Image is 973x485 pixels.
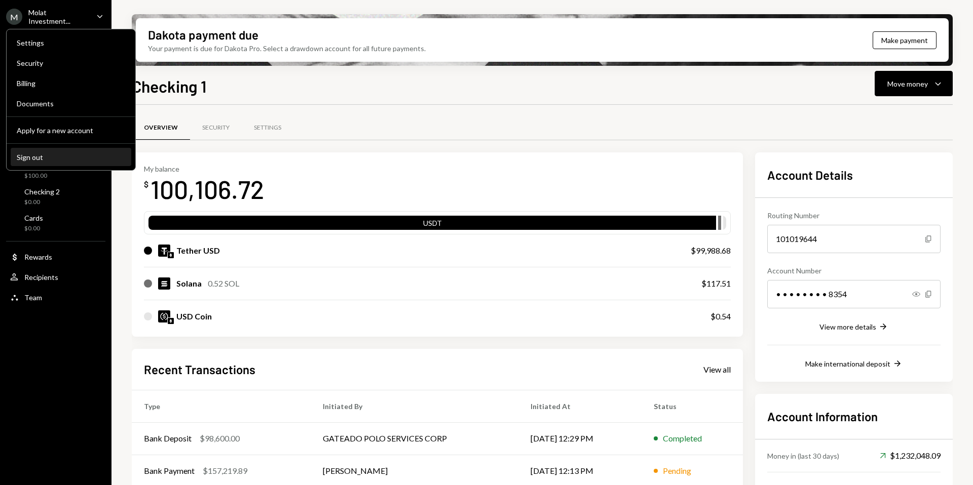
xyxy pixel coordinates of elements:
div: Bank Payment [144,465,195,477]
div: Checking 2 [24,187,60,196]
div: Bank Deposit [144,432,192,444]
div: $ [144,179,148,189]
div: Dakota payment due [148,26,258,43]
div: Pending [663,465,691,477]
div: Your payment is due for Dakota Pro. Select a drawdown account for all future payments. [148,43,426,54]
div: 100,106.72 [151,173,264,205]
div: M [6,9,22,25]
div: Make international deposit [805,359,890,368]
h2: Account Details [767,167,941,183]
h1: Checking 1 [132,76,206,96]
div: Sign out [17,153,125,161]
a: Settings [242,115,293,141]
button: Move money [875,71,953,96]
th: Initiated At [518,390,641,422]
a: Recipients [6,268,105,286]
a: Checking 2$0.00 [6,184,105,209]
div: View all [703,365,731,375]
div: $99,988.68 [691,245,731,257]
div: Money in (last 30 days) [767,451,839,461]
a: Overview [132,115,190,141]
a: Billing [11,74,131,92]
div: $1,232,048.09 [880,450,941,462]
div: 101019644 [767,225,941,253]
button: Apply for a new account [11,122,131,140]
td: GATEADO POLO SERVICES CORP [311,422,518,455]
div: Molat Investment... [28,8,88,25]
button: View more details [819,321,888,333]
div: Cards [24,214,43,222]
div: Completed [663,432,702,444]
div: Settings [254,124,281,132]
div: Overview [144,124,178,132]
th: Initiated By [311,390,518,422]
th: Type [132,390,311,422]
img: USDC [158,310,170,322]
div: View more details [819,322,876,331]
div: Account Number [767,265,941,276]
td: [DATE] 12:29 PM [518,422,641,455]
div: Solana [176,277,202,290]
div: Settings [17,38,125,47]
div: $0.54 [710,310,731,322]
a: Rewards [6,248,105,266]
div: Apply for a new account [17,126,125,135]
button: Make international deposit [805,358,903,370]
a: Security [11,54,131,72]
div: $100.00 [24,172,53,180]
div: Team [24,293,42,302]
img: ethereum-mainnet [168,318,174,324]
a: Team [6,288,105,306]
th: Status [642,390,743,422]
button: Sign out [11,148,131,167]
h2: Account Information [767,408,941,425]
div: Routing Number [767,210,941,221]
div: Billing [17,79,125,88]
div: • • • • • • • • 8354 [767,280,941,308]
a: Settings [11,33,131,52]
div: Documents [17,99,125,108]
div: USDT [148,218,716,232]
div: Rewards [24,253,52,261]
a: Documents [11,94,131,112]
div: My balance [144,165,264,173]
div: $0.00 [24,198,60,207]
div: Move money [887,78,928,89]
img: SOL [158,277,170,290]
a: View all [703,363,731,375]
a: Cards$0.00 [6,211,105,235]
div: $0.00 [24,224,43,233]
div: $117.51 [701,277,731,290]
img: ethereum-mainnet [168,252,174,258]
div: $157,219.89 [203,465,247,477]
div: Security [17,59,125,67]
a: Security [190,115,242,141]
button: Make payment [873,31,937,49]
div: Tether USD [176,245,220,257]
h2: Recent Transactions [144,361,255,378]
div: USD Coin [176,310,212,322]
div: Security [202,124,230,132]
div: 0.52 SOL [208,277,239,290]
div: $98,600.00 [200,432,240,444]
div: Recipients [24,273,58,281]
img: USDT [158,245,170,257]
